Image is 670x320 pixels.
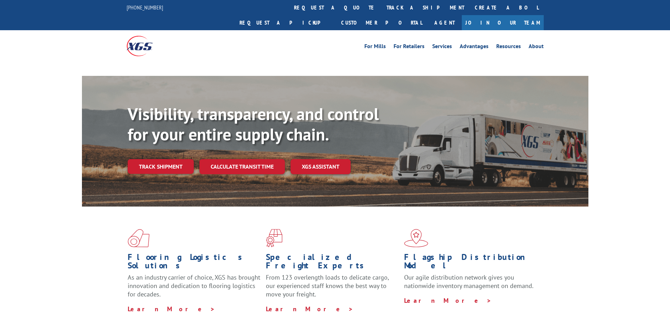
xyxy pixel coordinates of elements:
[266,253,399,273] h1: Specialized Freight Experts
[128,103,379,145] b: Visibility, transparency, and control for your entire supply chain.
[496,44,521,51] a: Resources
[128,229,149,247] img: xgs-icon-total-supply-chain-intelligence-red
[404,296,492,305] a: Learn More >
[128,273,260,298] span: As an industry carrier of choice, XGS has brought innovation and dedication to flooring logistics...
[266,305,353,313] a: Learn More >
[127,4,163,11] a: [PHONE_NUMBER]
[291,159,351,174] a: XGS ASSISTANT
[460,44,489,51] a: Advantages
[394,44,425,51] a: For Retailers
[364,44,386,51] a: For Mills
[404,253,537,273] h1: Flagship Distribution Model
[266,229,282,247] img: xgs-icon-focused-on-flooring-red
[128,305,215,313] a: Learn More >
[404,229,428,247] img: xgs-icon-flagship-distribution-model-red
[128,159,194,174] a: Track shipment
[427,15,462,30] a: Agent
[432,44,452,51] a: Services
[266,273,399,305] p: From 123 overlength loads to delicate cargo, our experienced staff knows the best way to move you...
[529,44,544,51] a: About
[234,15,336,30] a: Request a pickup
[462,15,544,30] a: Join Our Team
[404,273,534,290] span: Our agile distribution network gives you nationwide inventory management on demand.
[128,253,261,273] h1: Flooring Logistics Solutions
[199,159,285,174] a: Calculate transit time
[336,15,427,30] a: Customer Portal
